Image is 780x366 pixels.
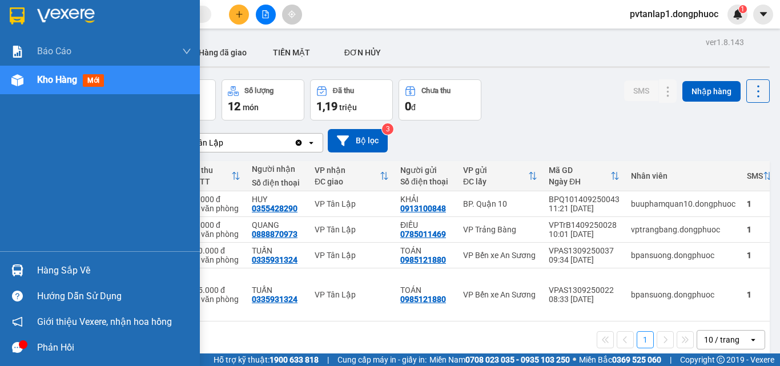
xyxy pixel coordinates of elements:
span: Miền Bắc [579,353,661,366]
span: caret-down [758,9,769,19]
input: Selected VP Tân Lập. [224,137,226,148]
div: VP Trảng Bàng [463,225,537,234]
div: VP Tân Lập [315,290,389,299]
span: question-circle [12,291,23,301]
th: Toggle SortBy [741,161,778,191]
div: Chưa thu [421,87,451,95]
span: 12 [228,99,240,113]
span: Hỗ trợ kỹ thuật: [214,353,319,366]
button: Hàng đã giao [190,39,256,66]
div: HUY [252,195,303,204]
img: solution-icon [11,46,23,58]
div: VPAS1309250022 [549,285,620,295]
span: notification [12,316,23,327]
button: plus [229,5,249,25]
span: ⚪️ [573,357,576,362]
div: TOÁN [400,246,452,255]
div: Hàng sắp về [37,262,191,279]
button: file-add [256,5,276,25]
th: Toggle SortBy [457,161,543,191]
span: TIỀN MẶT [273,48,310,57]
button: caret-down [753,5,773,25]
div: 0985121880 [400,255,446,264]
th: Toggle SortBy [309,161,395,191]
div: Đã thu [189,166,231,175]
div: VP Tân Lập [315,199,389,208]
div: VP Tân Lập [315,225,389,234]
button: Bộ lọc [328,129,388,152]
span: 1,19 [316,99,337,113]
div: Số điện thoại [400,177,452,186]
div: 25.000 đ [189,220,240,230]
span: 1 [741,5,745,13]
img: warehouse-icon [11,264,23,276]
span: Báo cáo [37,44,71,58]
sup: 3 [382,123,393,135]
div: bpansuong.dongphuoc [631,251,735,260]
div: QUANG [252,220,303,230]
div: 0335931324 [252,295,297,304]
span: ĐƠN HỦY [344,48,381,57]
div: Người gửi [400,166,452,175]
svg: open [307,138,316,147]
div: Hướng dẫn sử dụng [37,288,191,305]
div: 470.000 đ [189,246,240,255]
button: Số lượng12món [222,79,304,120]
div: Ngày ĐH [549,177,610,186]
div: ĐIẾU [400,220,452,230]
button: aim [282,5,302,25]
span: pvtanlap1.dongphuoc [621,7,727,21]
div: ĐC giao [315,177,380,186]
div: TOÁN [400,285,452,295]
div: bpansuong.dongphuoc [631,290,735,299]
div: TUẤN [252,285,303,295]
strong: 0708 023 035 - 0935 103 250 [465,355,570,364]
span: file-add [262,10,270,18]
span: Giới thiệu Vexere, nhận hoa hồng [37,315,172,329]
span: món [243,103,259,112]
div: vptrangbang.dongphuoc [631,225,735,234]
div: 11:21 [DATE] [549,204,620,213]
div: 0913100848 [400,204,446,213]
th: Toggle SortBy [543,161,625,191]
div: 0888870973 [252,230,297,239]
div: VP Bến xe An Sương [463,251,537,260]
button: Nhập hàng [682,81,741,102]
div: Đã thu [333,87,354,95]
div: Mã GD [549,166,610,175]
span: message [12,342,23,353]
div: Tại văn phòng [189,204,240,213]
div: ver 1.8.143 [706,36,744,49]
span: mới [83,74,104,87]
img: logo-vxr [10,7,25,25]
span: | [670,353,672,366]
button: 1 [637,331,654,348]
button: Đã thu1,19 triệu [310,79,393,120]
div: Số điện thoại [252,178,303,187]
div: VP Tân Lập [182,137,223,148]
span: copyright [717,356,725,364]
div: VP gửi [463,166,528,175]
div: 09:34 [DATE] [549,255,620,264]
sup: 1 [739,5,747,13]
div: Tại văn phòng [189,230,240,239]
div: 1 [747,199,772,208]
div: HTTT [189,177,231,186]
div: ĐC lấy [463,177,528,186]
div: VP nhận [315,166,380,175]
div: 0985121880 [400,295,446,304]
div: VP Tân Lập [315,251,389,260]
div: 1 [747,225,772,234]
div: VPTrB1409250028 [549,220,620,230]
div: TUẤN [252,246,303,255]
span: đ [411,103,416,112]
div: 10:01 [DATE] [549,230,620,239]
div: buuphamquan10.dongphuoc [631,199,735,208]
img: icon-new-feature [733,9,743,19]
div: Tại văn phòng [189,295,240,304]
div: BP. Quận 10 [463,199,537,208]
div: VPAS1309250037 [549,246,620,255]
span: plus [235,10,243,18]
span: Cung cấp máy in - giấy in: [337,353,427,366]
div: 0355428290 [252,204,297,213]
